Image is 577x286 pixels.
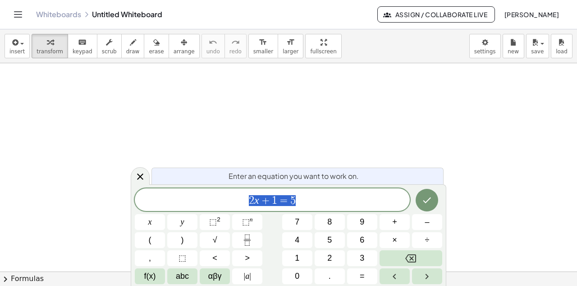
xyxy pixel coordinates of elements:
button: 8 [315,214,345,230]
span: 3 [360,252,364,264]
span: insert [9,48,25,55]
button: Greek alphabet [200,268,230,284]
button: ) [167,232,197,248]
span: arrange [174,48,195,55]
i: undo [209,37,217,48]
button: Squared [200,214,230,230]
button: load [551,34,572,58]
span: ⬚ [209,217,217,226]
span: | [249,272,251,281]
button: erase [144,34,169,58]
button: Equals [347,268,377,284]
button: format_sizelarger [278,34,303,58]
button: 0 [282,268,312,284]
button: , [135,250,165,266]
button: 4 [282,232,312,248]
button: Alphabet [167,268,197,284]
button: Square root [200,232,230,248]
span: scrub [102,48,117,55]
span: + [392,216,397,228]
button: Fraction [232,232,262,248]
button: Backspace [380,250,442,266]
span: transform [37,48,63,55]
span: abc [176,270,189,282]
span: 2 [249,195,254,206]
span: x [148,216,152,228]
span: ⬚ [179,252,186,264]
button: fullscreen [305,34,341,58]
button: Right arrow [412,268,442,284]
span: fullscreen [310,48,336,55]
button: Done [416,189,438,211]
span: ÷ [425,234,430,246]
span: , [149,252,151,264]
span: keypad [73,48,92,55]
span: 9 [360,216,364,228]
button: Greater than [232,250,262,266]
button: 2 [315,250,345,266]
span: ⬚ [242,217,250,226]
span: undo [206,48,220,55]
span: + [259,195,272,206]
span: save [531,48,544,55]
span: √ [213,234,217,246]
a: Whiteboards [36,10,81,19]
button: . [315,268,345,284]
button: undoundo [201,34,225,58]
button: Left arrow [380,268,410,284]
span: 8 [327,216,332,228]
button: x [135,214,165,230]
span: draw [126,48,140,55]
i: redo [231,37,240,48]
button: Superscript [232,214,262,230]
span: load [556,48,568,55]
button: 7 [282,214,312,230]
span: Assign / Collaborate Live [385,10,487,19]
button: keyboardkeypad [68,34,97,58]
span: Enter an equation you want to work on. [229,171,359,182]
span: f(x) [144,270,156,282]
button: draw [121,34,145,58]
span: larger [283,48,298,55]
i: keyboard [78,37,87,48]
span: > [245,252,250,264]
button: 1 [282,250,312,266]
sup: 2 [217,216,220,223]
span: ( [149,234,151,246]
button: redoredo [224,34,247,58]
button: 6 [347,232,377,248]
button: arrange [169,34,200,58]
span: 5 [327,234,332,246]
span: 6 [360,234,364,246]
span: redo [229,48,242,55]
button: Functions [135,268,165,284]
button: Absolute value [232,268,262,284]
var: x [254,194,259,206]
button: Plus [380,214,410,230]
span: 4 [295,234,299,246]
span: 5 [290,195,296,206]
button: Assign / Collaborate Live [377,6,495,23]
span: – [425,216,429,228]
span: 0 [295,270,299,282]
span: y [181,216,184,228]
sup: n [250,216,253,223]
span: = [360,270,365,282]
span: < [212,252,217,264]
button: y [167,214,197,230]
button: save [526,34,549,58]
button: Less than [200,250,230,266]
i: format_size [286,37,295,48]
button: Times [380,232,410,248]
span: 1 [295,252,299,264]
span: 7 [295,216,299,228]
button: format_sizesmaller [248,34,278,58]
button: 3 [347,250,377,266]
span: new [508,48,519,55]
button: 5 [315,232,345,248]
button: insert [5,34,30,58]
span: 2 [327,252,332,264]
span: ) [181,234,184,246]
button: Placeholder [167,250,197,266]
span: settings [474,48,496,55]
